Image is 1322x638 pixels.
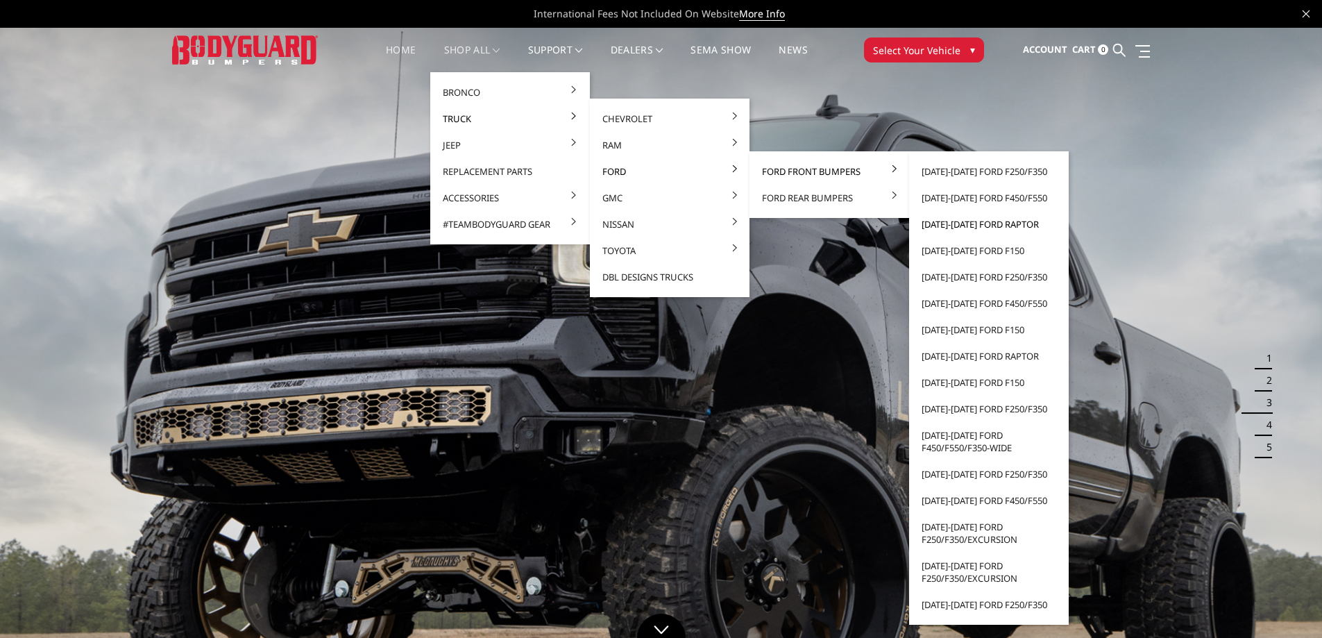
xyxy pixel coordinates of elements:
[444,45,500,72] a: shop all
[915,264,1063,290] a: [DATE]-[DATE] Ford F250/F350
[436,185,584,211] a: Accessories
[1072,31,1108,69] a: Cart 0
[595,185,744,211] a: GMC
[915,317,1063,343] a: [DATE]-[DATE] Ford F150
[915,591,1063,618] a: [DATE]-[DATE] Ford F250/F350
[915,237,1063,264] a: [DATE]-[DATE] Ford F150
[915,343,1063,369] a: [DATE]-[DATE] Ford Raptor
[386,45,416,72] a: Home
[436,132,584,158] a: Jeep
[1253,571,1322,638] iframe: Chat Widget
[739,7,785,21] a: More Info
[755,158,904,185] a: Ford Front Bumpers
[873,43,960,58] span: Select Your Vehicle
[915,290,1063,317] a: [DATE]-[DATE] Ford F450/F550
[779,45,807,72] a: News
[1023,31,1067,69] a: Account
[1258,347,1272,369] button: 1 of 5
[595,211,744,237] a: Nissan
[915,369,1063,396] a: [DATE]-[DATE] Ford F150
[611,45,663,72] a: Dealers
[1072,43,1096,56] span: Cart
[915,211,1063,237] a: [DATE]-[DATE] Ford Raptor
[528,45,583,72] a: Support
[915,185,1063,211] a: [DATE]-[DATE] Ford F450/F550
[1023,43,1067,56] span: Account
[915,514,1063,553] a: [DATE]-[DATE] Ford F250/F350/Excursion
[1258,436,1272,458] button: 5 of 5
[436,106,584,132] a: Truck
[172,35,318,64] img: BODYGUARD BUMPERS
[915,487,1063,514] a: [DATE]-[DATE] Ford F450/F550
[970,42,975,57] span: ▾
[595,237,744,264] a: Toyota
[436,158,584,185] a: Replacement Parts
[690,45,751,72] a: SEMA Show
[755,185,904,211] a: Ford Rear Bumpers
[1098,44,1108,55] span: 0
[595,132,744,158] a: Ram
[915,158,1063,185] a: [DATE]-[DATE] Ford F250/F350
[1258,392,1272,414] button: 3 of 5
[595,264,744,290] a: DBL Designs Trucks
[915,396,1063,422] a: [DATE]-[DATE] Ford F250/F350
[1258,414,1272,436] button: 4 of 5
[915,422,1063,461] a: [DATE]-[DATE] Ford F450/F550/F350-wide
[1258,369,1272,392] button: 2 of 5
[595,106,744,132] a: Chevrolet
[436,211,584,237] a: #TeamBodyguard Gear
[864,37,984,62] button: Select Your Vehicle
[595,158,744,185] a: Ford
[915,553,1063,591] a: [DATE]-[DATE] Ford F250/F350/Excursion
[637,614,686,638] a: Click to Down
[436,79,584,106] a: Bronco
[915,461,1063,487] a: [DATE]-[DATE] Ford F250/F350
